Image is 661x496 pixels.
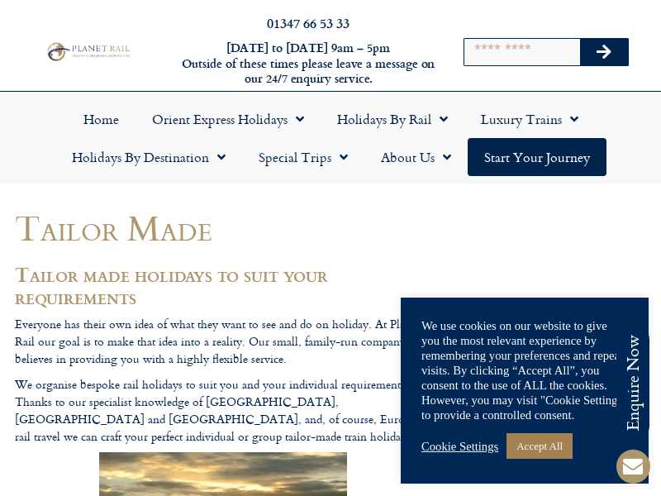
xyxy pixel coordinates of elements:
[267,13,350,32] a: 01347 66 53 33
[468,138,606,176] a: Start your Journey
[421,439,498,454] a: Cookie Settings
[421,318,628,422] div: We use cookies on our website to give you the most relevant experience by remembering your prefer...
[44,41,132,62] img: Planet Rail Train Holidays Logo
[464,100,595,138] a: Luxury Trains
[506,433,573,459] a: Accept All
[67,100,136,138] a: Home
[55,138,242,176] a: Holidays by Destination
[8,100,653,176] nav: Menu
[364,138,468,176] a: About Us
[321,100,464,138] a: Holidays by Rail
[242,138,364,176] a: Special Trips
[136,100,321,138] a: Orient Express Holidays
[180,41,436,87] h6: [DATE] to [DATE] 9am – 5pm Outside of these times please leave a message on our 24/7 enquiry serv...
[580,39,628,65] button: Search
